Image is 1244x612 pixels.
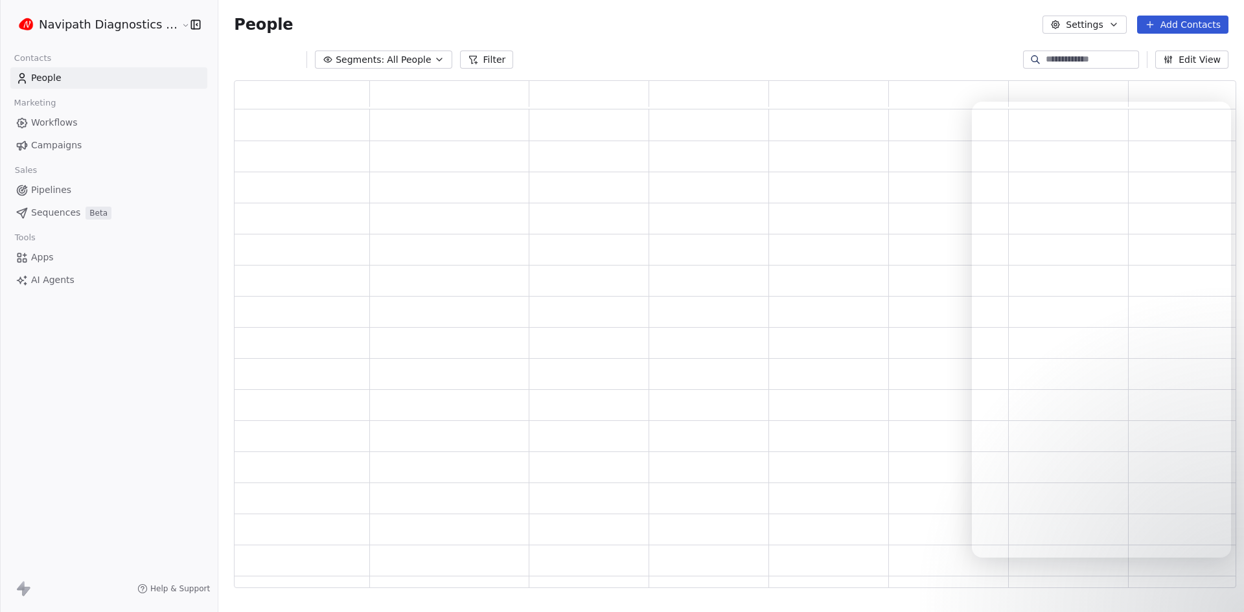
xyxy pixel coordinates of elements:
span: Help & Support [150,584,210,594]
a: SequencesBeta [10,202,207,223]
span: Campaigns [31,139,82,152]
a: Pipelines [10,179,207,201]
span: Beta [86,207,111,220]
span: People [234,15,293,34]
a: People [10,67,207,89]
iframe: Intercom live chat [972,102,1231,558]
span: Tools [9,228,41,247]
span: Marketing [8,93,62,113]
span: Segments: [336,53,384,67]
span: Sales [9,161,43,180]
a: Apps [10,247,207,268]
span: Pipelines [31,183,71,197]
a: AI Agents [10,269,207,291]
span: All People [387,53,431,67]
span: AI Agents [31,273,75,287]
span: Navipath Diagnostics Sdn Bhd [39,16,178,33]
a: Workflows [10,112,207,133]
a: Help & Support [137,584,210,594]
span: People [31,71,62,85]
span: Contacts [8,49,57,68]
span: Apps [31,251,54,264]
button: Settings [1042,16,1126,34]
img: Logo%20500x500%20px%20(7).png [18,17,34,32]
span: Workflows [31,116,78,130]
a: Campaigns [10,135,207,156]
button: Add Contacts [1137,16,1228,34]
iframe: Intercom live chat [1200,568,1231,599]
button: Filter [460,51,514,69]
span: Sequences [31,206,80,220]
button: Navipath Diagnostics Sdn Bhd [16,14,173,36]
button: Edit View [1155,51,1228,69]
